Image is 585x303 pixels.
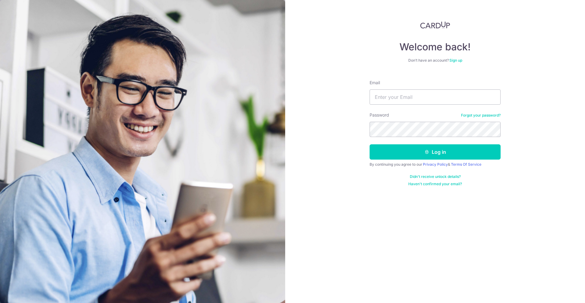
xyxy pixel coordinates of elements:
div: Don’t have an account? [370,58,501,63]
label: Email [370,80,380,86]
button: Log in [370,144,501,160]
a: Didn't receive unlock details? [410,174,461,179]
label: Password [370,112,389,118]
a: Sign up [449,58,462,63]
h4: Welcome back! [370,41,501,53]
img: CardUp Logo [420,21,450,29]
a: Privacy Policy [423,162,448,167]
input: Enter your Email [370,89,501,105]
a: Terms Of Service [451,162,481,167]
div: By continuing you agree to our & [370,162,501,167]
a: Haven't confirmed your email? [408,182,462,186]
a: Forgot your password? [461,113,501,118]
